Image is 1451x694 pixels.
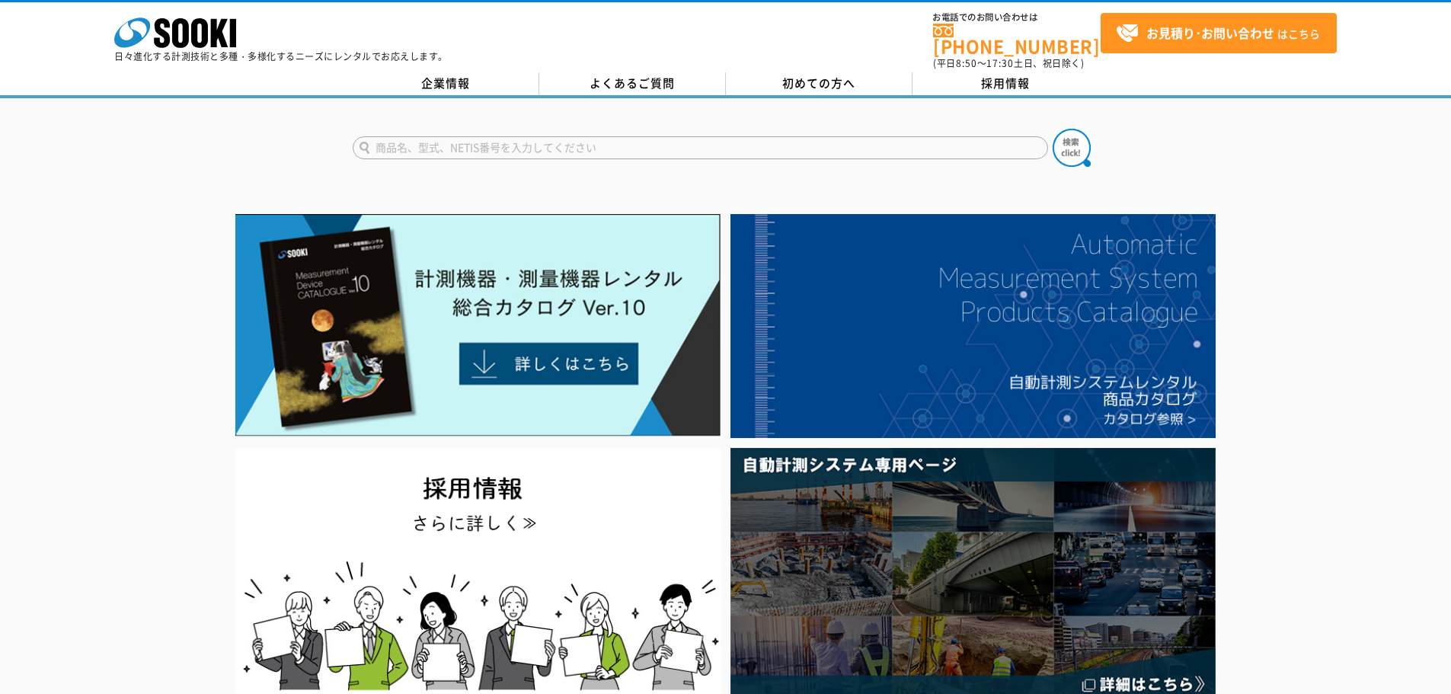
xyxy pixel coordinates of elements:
[1146,24,1274,42] strong: お見積り･お問い合わせ
[726,72,912,95] a: 初めての方へ
[114,52,448,61] p: 日々進化する計測技術と多種・多様化するニーズにレンタルでお応えします。
[1101,13,1337,53] a: お見積り･お問い合わせはこちら
[986,56,1014,70] span: 17:30
[912,72,1099,95] a: 採用情報
[730,214,1216,438] img: 自動計測システムカタログ
[1053,129,1091,167] img: btn_search.png
[933,24,1101,55] a: [PHONE_NUMBER]
[933,13,1101,22] span: お電話でのお問い合わせは
[956,56,977,70] span: 8:50
[353,72,539,95] a: 企業情報
[353,136,1048,159] input: 商品名、型式、NETIS番号を入力してください
[539,72,726,95] a: よくあるご質問
[235,214,721,437] img: Catalog Ver10
[1116,22,1320,45] span: はこちら
[933,56,1084,70] span: (平日 ～ 土日、祝日除く)
[782,75,855,91] span: 初めての方へ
